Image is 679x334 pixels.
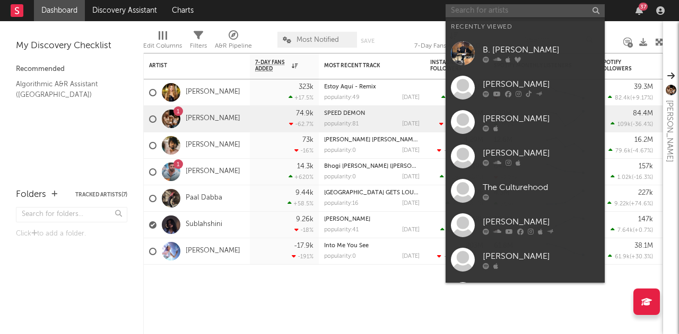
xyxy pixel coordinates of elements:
[324,164,420,169] div: Bhogi Nhi Gulami (Gujjar)
[186,141,240,150] a: [PERSON_NAME]
[402,254,420,259] div: [DATE]
[297,37,339,43] span: Most Notified
[186,88,240,97] a: [PERSON_NAME]
[294,227,314,233] div: -18 %
[414,40,494,52] div: 7-Day Fans Added (7-Day Fans Added)
[634,137,653,143] div: 16.2M
[631,254,651,260] span: +30.3 %
[633,175,651,180] span: -16.3 %
[324,243,420,249] div: Into Me You See
[631,201,651,207] span: +74.6 %
[16,228,127,240] div: Click to add a folder.
[324,111,420,116] div: SPEED DEMON
[402,148,420,154] div: [DATE]
[632,148,651,154] span: -4.67 %
[483,112,599,125] div: [PERSON_NAME]
[414,26,494,57] div: 7-Day Fans Added (7-Day Fans Added)
[302,137,314,143] div: 73k
[444,254,462,260] span: -85.3k
[324,243,369,249] a: Into Me You See
[324,95,360,101] div: popularity: 49
[292,253,314,260] div: -191 %
[324,121,359,127] div: popularity: 81
[324,216,420,222] div: Monica
[402,95,420,101] div: [DATE]
[402,121,420,127] div: [DATE]
[617,228,633,233] span: 7.64k
[639,163,653,170] div: 157k
[294,147,314,154] div: -16 %
[446,208,605,242] a: [PERSON_NAME]
[16,207,127,222] input: Search for folders...
[294,242,314,249] div: -17.9k
[324,190,486,196] a: [GEOGRAPHIC_DATA] GETS LOUD : MAX URB_N UN-MUTE
[611,174,653,180] div: ( )
[600,59,637,72] div: Spotify Followers
[617,122,631,128] span: 109k
[446,139,605,174] a: [PERSON_NAME]
[16,78,117,100] a: Algorithmic A&R Assistant ([GEOGRAPHIC_DATA])
[638,189,653,196] div: 227k
[324,84,420,90] div: Estoy Aquí - Remix
[324,190,420,196] div: CHENNAI GETS LOUD : MAX URB_N UN-MUTE
[439,121,483,128] div: ( )
[663,100,676,162] div: [PERSON_NAME]
[440,174,483,180] div: ( )
[636,6,643,15] button: 37
[289,94,314,101] div: +17.5 %
[149,62,229,69] div: Artist
[633,110,653,117] div: 84.4M
[186,220,222,229] a: Sublahshini
[324,137,468,143] a: [PERSON_NAME] [PERSON_NAME] (From "Idli Kadai")
[190,26,207,57] div: Filters
[607,200,653,207] div: ( )
[402,174,420,180] div: [DATE]
[634,242,653,249] div: 38.1M
[190,40,207,52] div: Filters
[289,174,314,180] div: +620 %
[402,227,420,233] div: [DATE]
[634,84,653,91] div: 39.3M
[186,194,222,203] a: Paal Dabba
[324,216,370,222] a: [PERSON_NAME]
[446,277,605,311] a: Adithya RK
[255,59,289,72] span: 7-Day Fans Added
[634,228,651,233] span: +0.7 %
[16,188,46,201] div: Folders
[215,40,252,52] div: A&R Pipeline
[483,43,599,56] div: B. [PERSON_NAME]
[297,163,314,170] div: 14.3k
[611,121,653,128] div: ( )
[440,227,483,233] div: ( )
[143,26,182,57] div: Edit Columns
[437,253,483,260] div: ( )
[16,63,127,76] div: Recommended
[324,201,359,206] div: popularity: 16
[324,137,420,143] div: Yen Paattan Saami Varum (From "Idli Kadai")
[483,78,599,91] div: [PERSON_NAME]
[446,36,605,70] a: B. [PERSON_NAME]
[446,105,605,139] a: [PERSON_NAME]
[632,95,651,101] span: +9.17 %
[483,215,599,228] div: [PERSON_NAME]
[186,167,240,176] a: [PERSON_NAME]
[446,70,605,105] a: [PERSON_NAME]
[402,201,420,206] div: [DATE]
[296,110,314,117] div: 74.9k
[615,254,630,260] span: 61.9k
[143,40,182,52] div: Edit Columns
[615,148,631,154] span: 79.6k
[295,189,314,196] div: 9.44k
[324,227,359,233] div: popularity: 41
[437,147,483,154] div: ( )
[289,121,314,128] div: -62.7 %
[615,95,630,101] span: 82.4k
[361,38,375,44] button: Save
[324,62,404,69] div: Most Recent Track
[638,216,653,223] div: 147k
[608,94,653,101] div: ( )
[614,201,629,207] span: 9.22k
[446,4,605,17] input: Search for artists
[483,147,599,159] div: [PERSON_NAME]
[483,181,599,194] div: The Culturehood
